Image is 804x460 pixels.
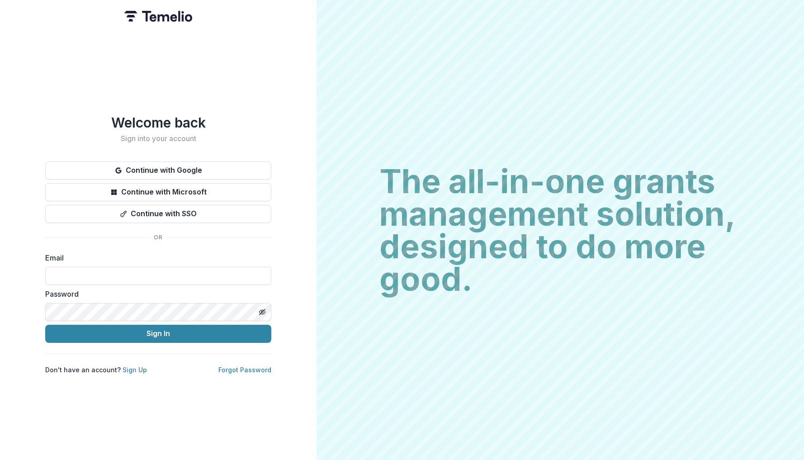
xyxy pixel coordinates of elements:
[45,134,271,143] h2: Sign into your account
[123,366,147,374] a: Sign Up
[45,325,271,343] button: Sign In
[255,305,270,319] button: Toggle password visibility
[45,161,271,180] button: Continue with Google
[45,183,271,201] button: Continue with Microsoft
[45,114,271,131] h1: Welcome back
[45,289,266,299] label: Password
[218,366,271,374] a: Forgot Password
[45,205,271,223] button: Continue with SSO
[45,365,147,375] p: Don't have an account?
[124,11,192,22] img: Temelio
[45,252,266,263] label: Email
